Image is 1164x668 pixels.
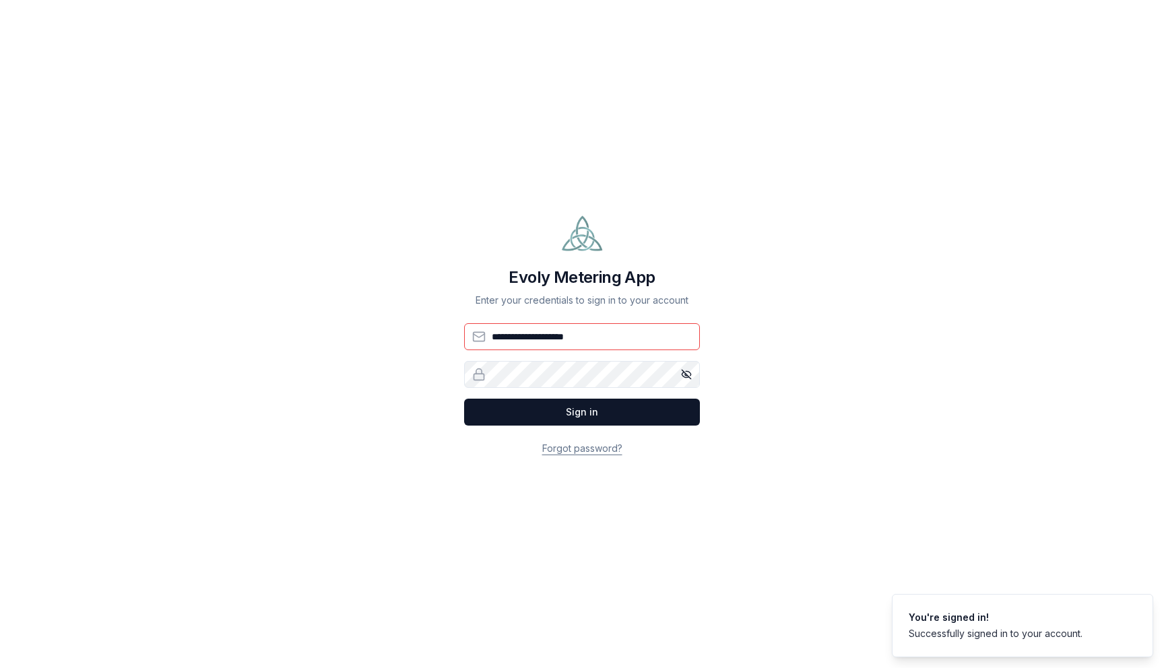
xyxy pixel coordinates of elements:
[909,611,1082,624] div: You're signed in!
[550,205,614,269] img: Evoly Logo
[464,294,700,307] p: Enter your credentials to sign in to your account
[464,399,700,426] button: Sign in
[542,442,622,454] a: Forgot password?
[464,267,700,288] h1: Evoly Metering App
[909,627,1082,640] div: Successfully signed in to your account.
